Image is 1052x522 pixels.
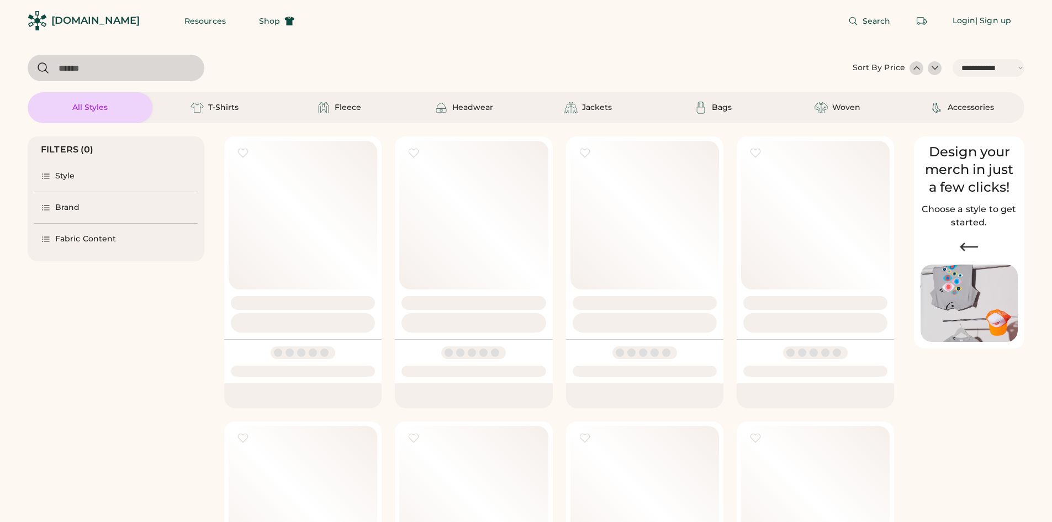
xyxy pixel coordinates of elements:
[335,102,361,113] div: Fleece
[712,102,732,113] div: Bags
[72,102,108,113] div: All Styles
[975,15,1011,27] div: | Sign up
[582,102,612,113] div: Jackets
[835,10,904,32] button: Search
[452,102,493,113] div: Headwear
[921,203,1018,229] h2: Choose a style to get started.
[815,101,828,114] img: Woven Icon
[317,101,330,114] img: Fleece Icon
[55,171,75,182] div: Style
[246,10,308,32] button: Shop
[435,101,448,114] img: Headwear Icon
[51,14,140,28] div: [DOMAIN_NAME]
[171,10,239,32] button: Resources
[832,102,860,113] div: Woven
[208,102,239,113] div: T-Shirts
[921,143,1018,196] div: Design your merch in just a few clicks!
[694,101,707,114] img: Bags Icon
[55,234,116,245] div: Fabric Content
[863,17,891,25] span: Search
[911,10,933,32] button: Retrieve an order
[191,101,204,114] img: T-Shirts Icon
[259,17,280,25] span: Shop
[564,101,578,114] img: Jackets Icon
[28,11,47,30] img: Rendered Logo - Screens
[948,102,994,113] div: Accessories
[953,15,976,27] div: Login
[853,62,905,73] div: Sort By Price
[55,202,80,213] div: Brand
[921,265,1018,342] img: Image of Lisa Congdon Eye Print on T-Shirt and Hat
[930,101,943,114] img: Accessories Icon
[41,143,94,156] div: FILTERS (0)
